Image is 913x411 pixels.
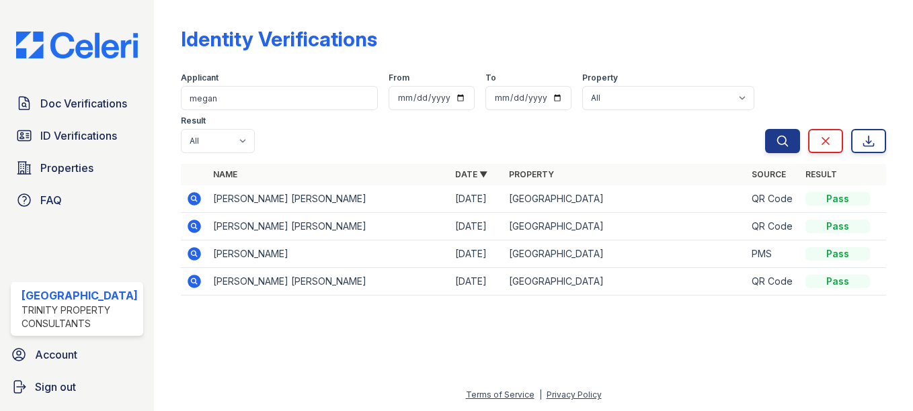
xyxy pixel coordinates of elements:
label: Property [582,73,618,83]
div: Pass [805,192,870,205]
td: [PERSON_NAME] [PERSON_NAME] [208,213,450,240]
a: Account [5,341,149,368]
span: Sign out [35,379,76,395]
td: [PERSON_NAME] [PERSON_NAME] [208,185,450,213]
a: Name [213,169,237,179]
div: [GEOGRAPHIC_DATA] [22,287,138,304]
td: [DATE] [450,213,504,240]
a: Source [752,169,786,179]
span: FAQ [40,192,62,208]
td: [PERSON_NAME] [PERSON_NAME] [208,268,450,295]
a: Doc Verifications [11,90,143,117]
span: Account [35,347,77,363]
input: Search by name or phone number [181,86,378,110]
span: ID Verifications [40,128,117,144]
label: Result [181,116,206,126]
span: Properties [40,160,93,176]
td: [GEOGRAPHIC_DATA] [504,185,746,213]
td: [DATE] [450,185,504,213]
a: Privacy Policy [547,390,602,400]
td: [PERSON_NAME] [208,240,450,268]
a: Sign out [5,373,149,400]
a: Terms of Service [466,390,534,400]
span: Doc Verifications [40,95,127,111]
a: Properties [11,154,143,181]
img: CE_Logo_Blue-a8612792a0a2168367f1c8372b55b34899dd931a85d93a1a3d3e32e68fde9ad4.png [5,32,149,59]
div: Pass [805,247,870,261]
label: To [485,73,496,83]
td: PMS [746,240,800,268]
div: | [539,390,542,400]
td: [DATE] [450,240,504,268]
a: FAQ [11,187,143,214]
div: Pass [805,275,870,288]
div: Trinity Property Consultants [22,304,138,330]
a: ID Verifications [11,122,143,149]
td: [DATE] [450,268,504,295]
td: QR Code [746,268,800,295]
td: QR Code [746,213,800,240]
td: QR Code [746,185,800,213]
a: Date ▼ [455,169,487,179]
td: [GEOGRAPHIC_DATA] [504,268,746,295]
a: Property [509,169,554,179]
div: Pass [805,220,870,233]
td: [GEOGRAPHIC_DATA] [504,213,746,240]
label: Applicant [181,73,219,83]
td: [GEOGRAPHIC_DATA] [504,240,746,268]
div: Identity Verifications [181,27,377,51]
a: Result [805,169,837,179]
label: From [389,73,409,83]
